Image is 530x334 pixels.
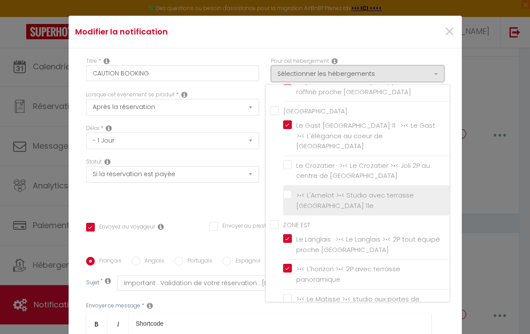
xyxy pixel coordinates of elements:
label: Statut [86,158,102,166]
button: Sélectionner les hébergements [271,65,444,82]
a: Italic [107,313,129,334]
i: Booking status [104,158,111,165]
i: Envoyer au voyageur [158,223,164,230]
i: Event Occur [181,91,187,98]
button: Close [444,23,455,41]
label: Anglais [140,257,164,266]
label: Délai [86,124,99,133]
span: >•< Le Matisse >•< studio aux portes de [GEOGRAPHIC_DATA] [296,294,419,314]
span: × [444,19,455,45]
label: Pour cet hébergement [271,57,329,65]
label: Français [95,257,121,266]
span: Le Langlais · >•< Le Langlais >•< 2P tout équipé proche [GEOGRAPHIC_DATA] [296,235,440,254]
label: Envoyer ce message [86,302,140,310]
i: Subject [105,277,111,284]
span: >•<[GEOGRAPHIC_DATA]>•< appartement raffiné proche [GEOGRAPHIC_DATA] [296,77,427,96]
i: This Rental [332,58,338,65]
span: Le Crozatier · >•< Le Crozatier >•< Joli 2P au centre de [GEOGRAPHIC_DATA] [296,161,430,181]
span: Le Gast [GEOGRAPHIC_DATA] 11 · >•< Le Gast >•< L'élégance au coeur de [GEOGRAPHIC_DATA] [296,121,435,150]
label: Espagnol [231,257,260,266]
label: Lorsque cet événement se produit [86,91,175,99]
i: Action Time [106,125,112,132]
i: Message [147,302,153,309]
h4: Modifier la notification [75,26,325,38]
label: Titre [86,57,97,65]
label: Portugais [183,257,212,266]
span: >•< L'Amelot >•< Studio avec terrasse [GEOGRAPHIC_DATA] 11e [296,191,414,210]
span: >•< L'horizon >•< 2P avec terrasse panoramique [296,264,400,284]
a: Shortcode [129,313,171,334]
i: Title [104,58,110,65]
label: Sujet [86,279,99,288]
label: Envoyez au voyageur [95,223,155,232]
a: Bold [86,313,107,334]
